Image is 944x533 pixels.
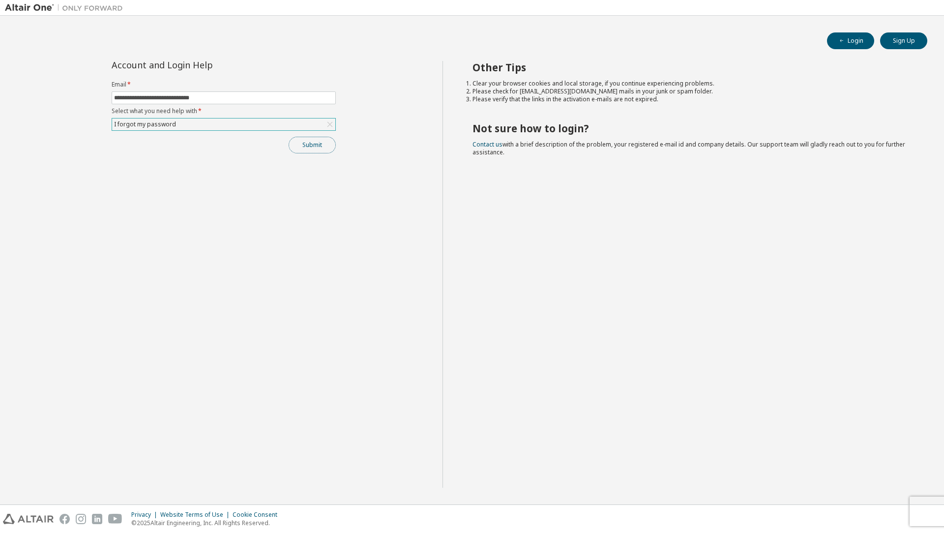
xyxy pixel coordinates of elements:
img: facebook.svg [59,514,70,524]
img: altair_logo.svg [3,514,54,524]
div: Account and Login Help [112,61,291,69]
div: I forgot my password [112,118,335,130]
h2: Not sure how to login? [472,122,910,135]
div: I forgot my password [113,119,177,130]
div: Cookie Consent [233,511,283,519]
li: Clear your browser cookies and local storage, if you continue experiencing problems. [472,80,910,88]
p: © 2025 Altair Engineering, Inc. All Rights Reserved. [131,519,283,527]
span: with a brief description of the problem, your registered e-mail id and company details. Our suppo... [472,140,905,156]
button: Login [827,32,874,49]
img: linkedin.svg [92,514,102,524]
label: Select what you need help with [112,107,336,115]
div: Privacy [131,511,160,519]
h2: Other Tips [472,61,910,74]
li: Please check for [EMAIL_ADDRESS][DOMAIN_NAME] mails in your junk or spam folder. [472,88,910,95]
a: Contact us [472,140,502,148]
img: instagram.svg [76,514,86,524]
button: Submit [289,137,336,153]
button: Sign Up [880,32,927,49]
img: youtube.svg [108,514,122,524]
div: Website Terms of Use [160,511,233,519]
img: Altair One [5,3,128,13]
li: Please verify that the links in the activation e-mails are not expired. [472,95,910,103]
label: Email [112,81,336,89]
